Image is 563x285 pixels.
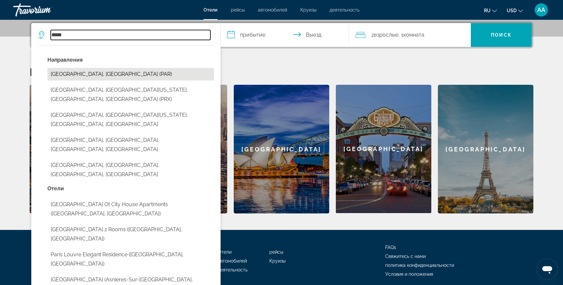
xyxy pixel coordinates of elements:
button: Select hotel: Paris Bercy Charming Apartment 2 rooms (Paris, FR) [47,223,214,245]
span: , 1 [398,30,424,40]
a: Свяжитесь с нами [385,254,426,259]
button: Select hotel: Paris Louvre Elegant residence (Paris, FR) [47,248,214,270]
a: Отели [203,7,218,13]
a: Sydney[GEOGRAPHIC_DATA] [234,85,329,213]
span: ru [484,8,491,13]
div: [GEOGRAPHIC_DATA] [336,85,431,213]
button: Select city: Paris, Central Illinois, IL, United States [47,109,214,131]
button: User Menu [533,3,550,17]
span: USD [507,8,517,13]
a: Круизы [269,258,285,264]
button: Change language [484,6,497,15]
button: Select city: Paris, Lexington, KY, United States [47,159,214,181]
a: Условия и положения [385,271,433,277]
span: Поиск [491,32,512,38]
a: Круизы [300,7,316,13]
a: Отели [218,249,231,255]
button: Change currency [507,6,523,15]
div: [GEOGRAPHIC_DATA] [438,85,533,213]
a: политика конфиденциальности [385,263,454,268]
span: Взрослые [374,32,398,38]
span: 2 [371,30,398,40]
button: Search [471,23,532,47]
a: деятельность [330,7,360,13]
span: Комната [403,32,424,38]
a: Barcelona[GEOGRAPHIC_DATA] [30,85,125,213]
a: автомобилей [258,7,287,13]
button: Select city: Paris, Camden, TN, United States [47,134,214,156]
span: AA [537,7,545,13]
h2: Рекомендуемые направления [30,65,533,78]
div: [GEOGRAPHIC_DATA] [234,85,329,213]
button: Select hotel: Paris Ot City House Apartments (Neryungri, RU) [47,198,214,220]
p: Hotel options [47,184,214,193]
button: Select check in and out date [221,23,349,47]
a: рейсы [269,249,283,255]
input: Search hotel destination [51,30,210,40]
button: Select city: Paris, North Central Texas, TX, United States (PRX) [47,84,214,106]
a: рейсы [231,7,245,13]
p: City options [47,55,214,65]
a: Paris[GEOGRAPHIC_DATA] [438,85,533,213]
a: FAQs [385,245,396,250]
a: Travorium [13,1,79,18]
iframe: Кнопка запуска окна обмена сообщениями [537,259,558,280]
a: деятельность [218,267,248,272]
a: San Diego[GEOGRAPHIC_DATA] [336,85,431,213]
button: Travelers: 2 adults, 0 children [349,23,471,47]
div: Search widget [31,23,532,47]
div: [GEOGRAPHIC_DATA] [30,85,125,213]
a: автомобилей [218,258,247,264]
button: Select city: Paris, France (PAR) [47,68,214,80]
